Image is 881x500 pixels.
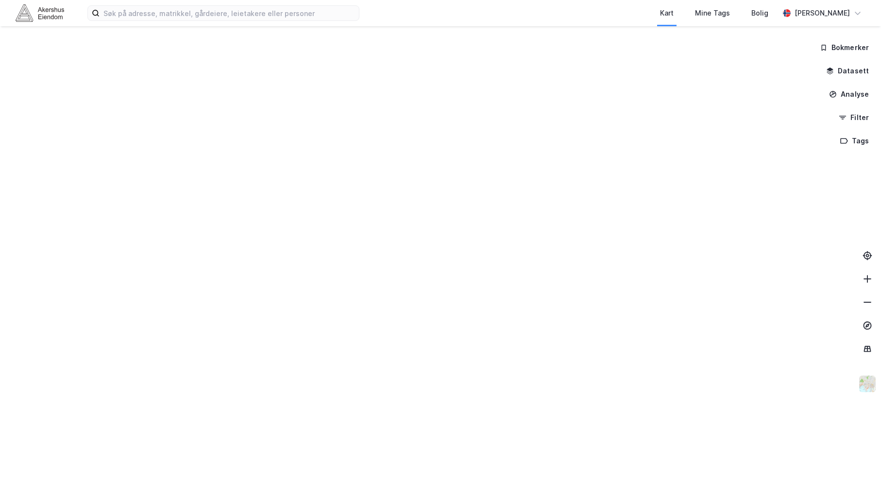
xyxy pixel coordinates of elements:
[660,7,674,19] div: Kart
[795,7,850,19] div: [PERSON_NAME]
[832,453,881,500] iframe: Chat Widget
[832,453,881,500] div: Kontrollprogram for chat
[695,7,730,19] div: Mine Tags
[100,6,359,20] input: Søk på adresse, matrikkel, gårdeiere, leietakere eller personer
[751,7,768,19] div: Bolig
[16,4,64,21] img: akershus-eiendom-logo.9091f326c980b4bce74ccdd9f866810c.svg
